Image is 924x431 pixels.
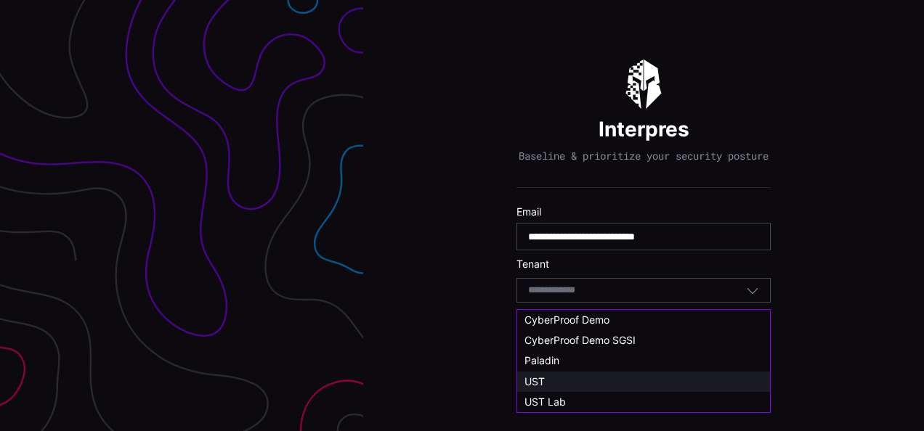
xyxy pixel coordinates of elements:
p: Baseline & prioritize your security posture [519,149,769,163]
span: Paladin [524,354,559,366]
span: UST [524,375,545,387]
span: CyberProof Demo SGSI [524,334,636,346]
span: CyberProof Demo [524,313,609,326]
label: Tenant [516,258,771,271]
label: Email [516,205,771,218]
h1: Interpres [599,116,689,142]
span: UST Lab [524,395,566,408]
button: Toggle options menu [746,284,759,297]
